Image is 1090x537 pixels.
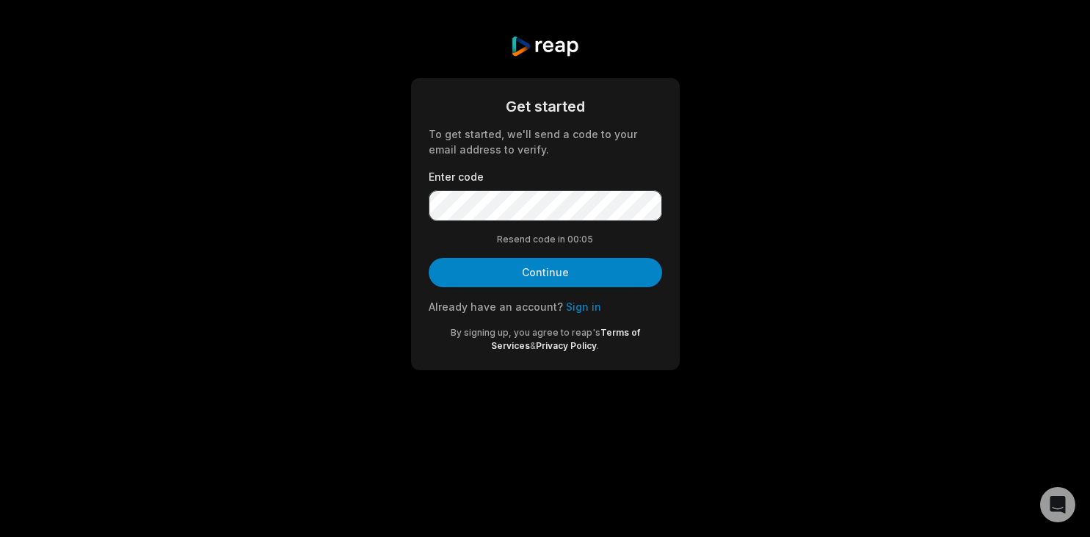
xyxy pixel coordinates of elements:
[429,169,662,184] label: Enter code
[597,340,599,351] span: .
[451,327,600,338] span: By signing up, you agree to reap's
[566,300,601,313] a: Sign in
[429,258,662,287] button: Continue
[429,126,662,157] div: To get started, we'll send a code to your email address to verify.
[581,233,593,246] span: 0 5
[429,233,662,246] div: Resend code in 00:
[1040,487,1075,522] div: Open Intercom Messenger
[491,327,640,351] a: Terms of Services
[510,35,580,57] img: reap
[429,300,563,313] span: Already have an account?
[536,340,597,351] a: Privacy Policy
[429,95,662,118] div: Get started
[530,340,536,351] span: &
